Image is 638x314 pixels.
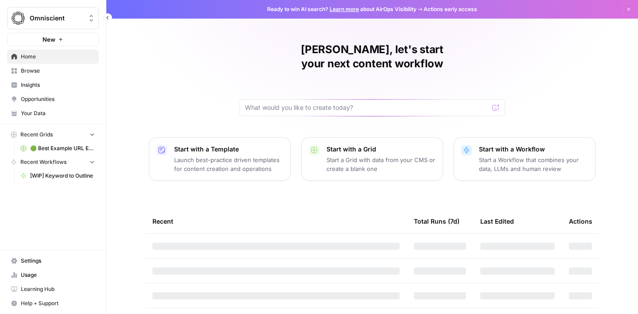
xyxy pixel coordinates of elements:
a: Settings [7,254,99,268]
button: Start with a WorkflowStart a Workflow that combines your data, LLMs and human review [454,137,595,181]
div: Recent [152,209,400,233]
button: Workspace: Omniscient [7,7,99,29]
img: Omniscient Logo [10,10,26,26]
button: New [7,33,99,46]
a: Usage [7,268,99,282]
p: Start a Grid with data from your CMS or create a blank one [327,155,436,173]
a: 🟢 Best Example URL Extractor Grid (4) [16,141,99,155]
button: Start with a TemplateLaunch best-practice driven templates for content creation and operations [149,137,291,181]
span: Your Data [21,109,95,117]
a: [WIP] Keyword to Outline [16,169,99,183]
p: Start with a Workflow [479,145,588,154]
span: 🟢 Best Example URL Extractor Grid (4) [30,144,95,152]
button: Recent Workflows [7,155,99,169]
span: [WIP] Keyword to Outline [30,172,95,180]
button: Start with a GridStart a Grid with data from your CMS or create a blank one [301,137,443,181]
span: Help + Support [21,299,95,307]
div: Last Edited [480,209,514,233]
div: Actions [569,209,592,233]
span: Actions early access [424,5,477,13]
p: Launch best-practice driven templates for content creation and operations [174,155,283,173]
a: Your Data [7,106,99,120]
span: Insights [21,81,95,89]
span: Home [21,53,95,61]
a: Browse [7,64,99,78]
a: Learn more [330,6,359,12]
span: Ready to win AI search? about AirOps Visibility [267,5,416,13]
a: Learning Hub [7,282,99,296]
span: Browse [21,67,95,75]
span: Recent Grids [20,131,53,139]
span: Omniscient [30,14,83,23]
span: Opportunities [21,95,95,103]
p: Start a Workflow that combines your data, LLMs and human review [479,155,588,173]
span: Usage [21,271,95,279]
span: Settings [21,257,95,265]
a: Home [7,50,99,64]
a: Opportunities [7,92,99,106]
p: Start with a Grid [327,145,436,154]
span: Learning Hub [21,285,95,293]
div: Total Runs (7d) [414,209,459,233]
button: Help + Support [7,296,99,310]
input: What would you like to create today? [245,103,489,112]
span: Recent Workflows [20,158,66,166]
button: Recent Grids [7,128,99,141]
p: Start with a Template [174,145,283,154]
span: New [43,35,55,44]
h1: [PERSON_NAME], let's start your next content workflow [239,43,505,71]
a: Insights [7,78,99,92]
